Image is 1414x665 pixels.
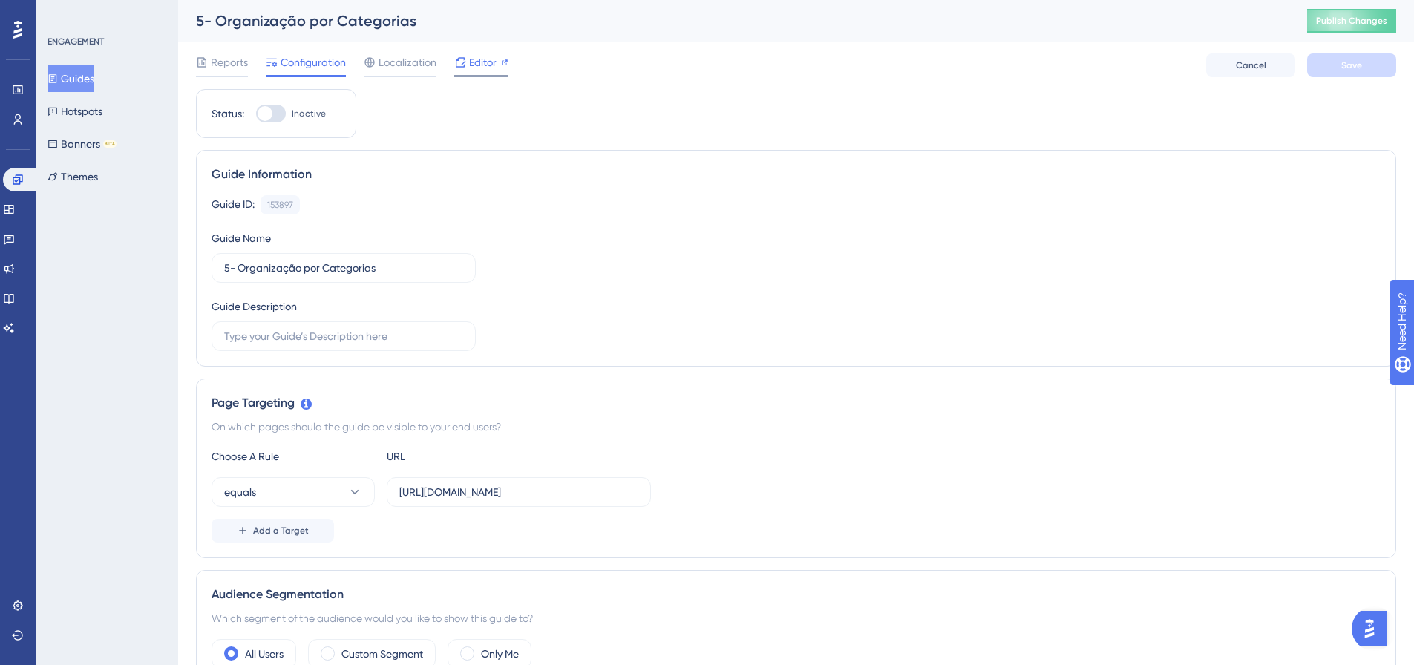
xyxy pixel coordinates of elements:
[103,140,117,148] div: BETA
[245,645,284,663] label: All Users
[48,98,102,125] button: Hotspots
[212,586,1381,603] div: Audience Segmentation
[224,260,463,276] input: Type your Guide’s Name here
[48,36,104,47] div: ENGAGEMENT
[196,10,1270,31] div: 5- Organização por Categorias
[1316,15,1387,27] span: Publish Changes
[1307,9,1396,33] button: Publish Changes
[211,53,248,71] span: Reports
[212,448,375,465] div: Choose A Rule
[212,195,255,214] div: Guide ID:
[212,394,1381,412] div: Page Targeting
[292,108,326,119] span: Inactive
[48,65,94,92] button: Guides
[1236,59,1266,71] span: Cancel
[281,53,346,71] span: Configuration
[212,229,271,247] div: Guide Name
[399,484,638,500] input: yourwebsite.com/path
[212,609,1381,627] div: Which segment of the audience would you like to show this guide to?
[212,166,1381,183] div: Guide Information
[379,53,436,71] span: Localization
[48,131,117,157] button: BannersBETA
[224,328,463,344] input: Type your Guide’s Description here
[1341,59,1362,71] span: Save
[341,645,423,663] label: Custom Segment
[387,448,550,465] div: URL
[224,483,256,501] span: equals
[469,53,497,71] span: Editor
[212,298,297,315] div: Guide Description
[1352,606,1396,651] iframe: UserGuiding AI Assistant Launcher
[212,418,1381,436] div: On which pages should the guide be visible to your end users?
[212,477,375,507] button: equals
[253,525,309,537] span: Add a Target
[1206,53,1295,77] button: Cancel
[35,4,93,22] span: Need Help?
[212,105,244,122] div: Status:
[267,199,293,211] div: 153897
[481,645,519,663] label: Only Me
[1307,53,1396,77] button: Save
[48,163,98,190] button: Themes
[212,519,334,543] button: Add a Target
